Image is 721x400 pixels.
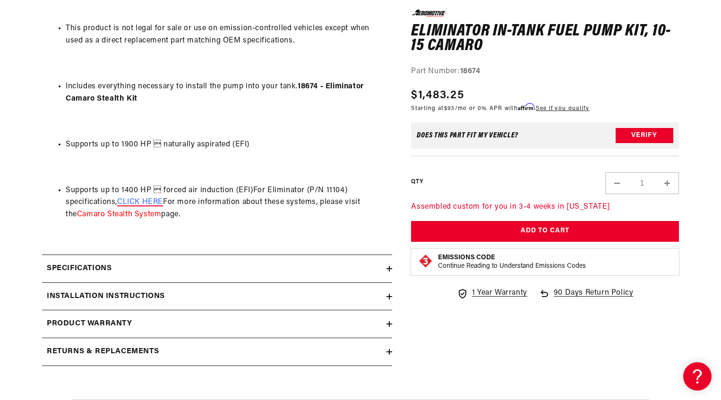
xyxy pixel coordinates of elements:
strong: 18674 [460,67,481,75]
a: 1 Year Warranty [457,287,527,299]
a: CLICK HERE [117,198,163,206]
strong: 18674 - Eliminator Camaro Stealth Kit [66,83,364,102]
a: Camaro Stealth System [77,211,162,218]
summary: Specifications [42,255,392,282]
h2: Specifications [47,263,112,275]
h2: Installation Instructions [47,290,165,303]
li: This product is not legal for sale or use on emission-controlled vehicles except when used as a d... [66,23,387,47]
li: Supports up to 1400 HP  forced air induction (EFI)For Eliminator (P/N 11104) specifications, For... [66,185,387,221]
summary: Installation Instructions [42,283,392,310]
a: 90 Days Return Policy [539,287,634,309]
li: Includes everything necessary to install the pump into your tank. [66,81,387,105]
img: Emissions code [418,254,433,269]
p: Continue Reading to Understand Emissions Codes [438,262,586,271]
summary: Returns & replacements [42,338,392,366]
span: 1 Year Warranty [472,287,527,299]
h2: Product warranty [47,318,132,330]
li: Supports up to 1900 HP  naturally aspirated (EFI) [66,139,387,151]
h2: Returns & replacements [47,346,159,358]
p: Assembled custom for you in 3-4 weeks in [US_STATE] [411,201,679,213]
span: $93 [444,106,455,111]
span: Affirm [518,103,534,111]
strong: Emissions Code [438,254,495,261]
h1: Eliminator In-Tank Fuel Pump Kit, 10-15 Camaro [411,24,679,53]
summary: Product warranty [42,310,392,338]
button: Emissions CodeContinue Reading to Understand Emissions Codes [438,254,586,271]
button: Verify [616,128,673,143]
p: Starting at /mo or 0% APR with . [411,104,589,113]
button: Add to Cart [411,221,679,242]
div: Part Number: [411,65,679,77]
div: Does This part fit My vehicle? [417,132,518,139]
span: $1,483.25 [411,87,464,104]
label: QTY [411,178,423,186]
span: 90 Days Return Policy [554,287,634,309]
a: See if you qualify - Learn more about Affirm Financing (opens in modal) [536,106,589,111]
